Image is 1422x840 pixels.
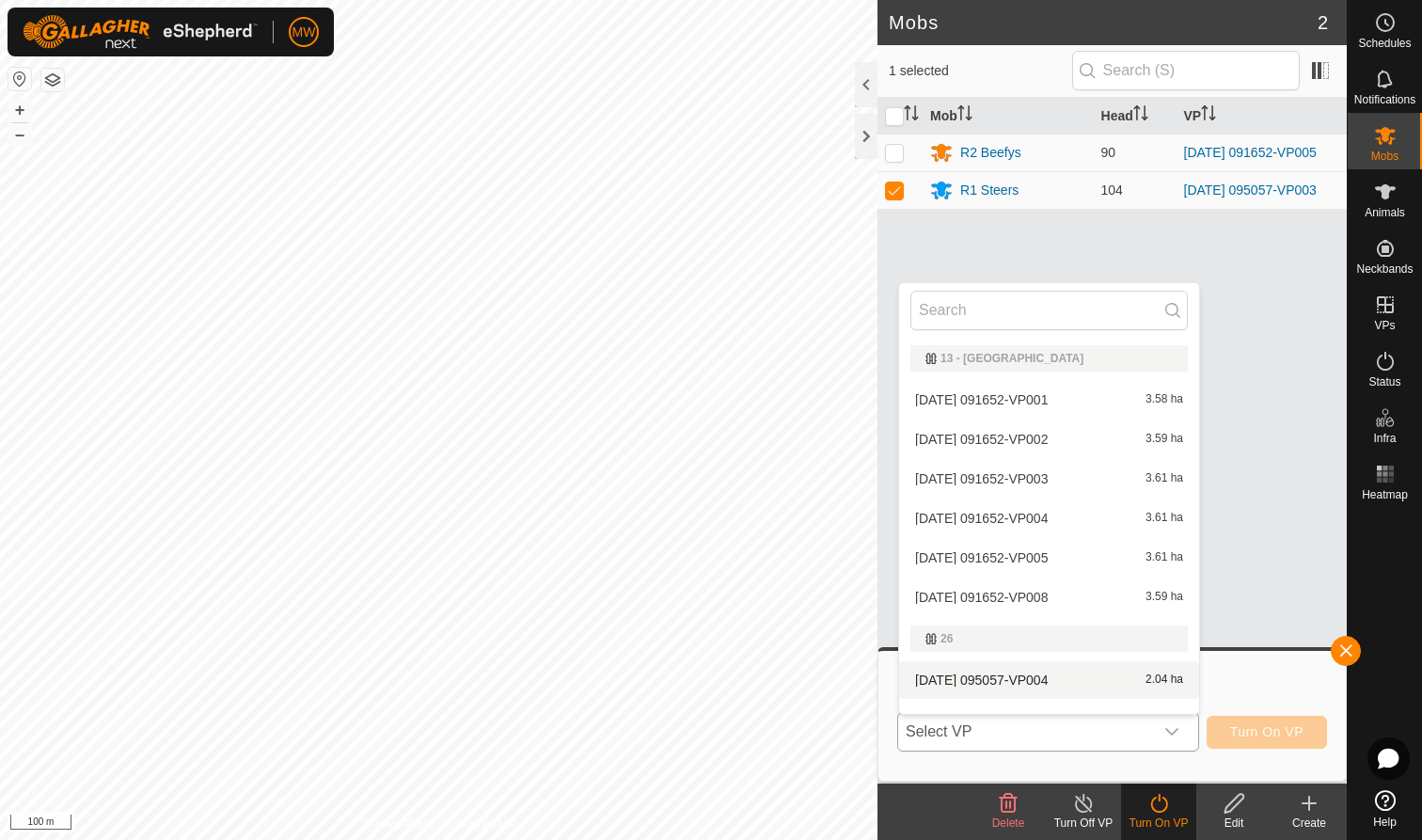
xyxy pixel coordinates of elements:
span: Status [1368,376,1400,388]
div: Turn On VP [1121,815,1196,832]
input: Search [910,291,1188,330]
span: Notifications [1354,94,1415,105]
span: Neckbands [1356,263,1413,275]
input: Search (S) [1072,51,1300,90]
p-sorticon: Activate to sort [1201,108,1216,123]
img: Gallagher Logo [23,15,258,49]
div: R1 Steers [960,181,1019,200]
button: Turn On VP [1207,716,1327,749]
span: Help [1373,816,1397,828]
div: dropdown trigger [1153,713,1191,751]
div: R2 Beefys [960,143,1021,163]
span: 104 [1101,182,1123,198]
li: 2025-08-01 091652-VP004 [899,499,1199,537]
span: 3.59 ha [1145,433,1183,446]
span: VPs [1374,320,1395,331]
a: Contact Us [457,816,513,832]
span: [DATE] 091652-VP001 [915,393,1048,406]
span: Heatmap [1362,489,1408,500]
span: MW [292,23,316,42]
button: Map Layers [41,69,64,91]
span: 2.04 ha [1145,674,1183,687]
span: 1 selected [889,61,1072,81]
li: 2025-08-01 091652-VP002 [899,420,1199,458]
span: Schedules [1358,38,1411,49]
th: Mob [923,98,1093,135]
span: Select VP [898,713,1153,751]
li: 2025-08-01 091652-VP008 [899,578,1199,616]
div: Create [1272,815,1347,832]
span: 2 [1318,8,1328,37]
p-sorticon: Activate to sort [1133,108,1148,123]
span: [DATE] 095057-VP005 [915,713,1048,726]
div: Edit [1196,815,1272,832]
span: Mobs [1371,151,1398,162]
span: [DATE] 091652-VP004 [915,512,1048,525]
div: 13 - [GEOGRAPHIC_DATA] [925,353,1173,364]
h2: Mobs [889,11,1318,34]
span: [DATE] 095057-VP004 [915,674,1048,687]
div: 26 [925,633,1173,644]
span: 3.61 ha [1145,551,1183,564]
span: 3.58 ha [1145,393,1183,406]
li: 2025-08-01 091652-VP005 [899,539,1199,577]
li: 2025-08-01 091652-VP001 [899,381,1199,419]
button: + [8,99,31,121]
span: Turn On VP [1230,724,1303,739]
p-sorticon: Activate to sort [904,108,919,123]
div: Turn Off VP [1046,815,1121,832]
a: Help [1348,783,1422,835]
li: 2025-08-11 095057-VP004 [899,661,1199,699]
span: 90 [1101,145,1116,160]
a: [DATE] 091652-VP005 [1184,145,1317,160]
span: [DATE] 091652-VP005 [915,551,1048,564]
span: 3.61 ha [1145,512,1183,525]
a: Privacy Policy [364,816,434,832]
button: Reset Map [8,68,31,90]
span: [DATE] 091652-VP003 [915,472,1048,485]
th: Head [1094,98,1177,135]
span: 2.54 ha [1145,713,1183,726]
span: Animals [1365,207,1405,218]
p-sorticon: Activate to sort [957,108,972,123]
span: 3.59 ha [1145,591,1183,604]
li: 2025-08-11 095057-VP005 [899,701,1199,738]
span: [DATE] 091652-VP002 [915,433,1048,446]
li: 2025-08-01 091652-VP003 [899,460,1199,498]
a: [DATE] 095057-VP003 [1184,182,1317,198]
span: Infra [1373,433,1396,444]
span: 3.61 ha [1145,472,1183,485]
span: Delete [992,816,1025,830]
span: [DATE] 091652-VP008 [915,591,1048,604]
button: – [8,123,31,146]
th: VP [1177,98,1347,135]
